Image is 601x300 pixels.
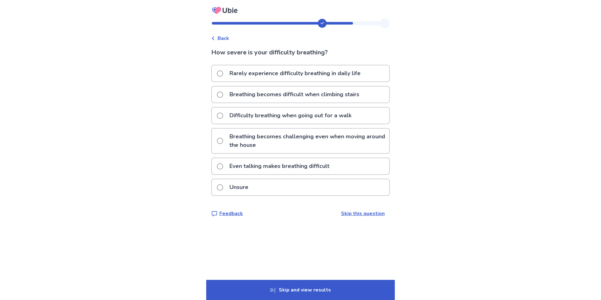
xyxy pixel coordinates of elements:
[226,108,355,124] p: Difficulty breathing when going out for a walk
[218,35,229,42] span: Back
[211,210,243,217] a: Feedback
[219,210,243,217] p: Feedback
[206,280,395,300] p: Skip and view results
[226,65,364,81] p: Rarely experience difficulty breathing in daily life
[226,179,252,195] p: Unsure
[226,86,363,103] p: Breathing becomes difficult when climbing stairs
[226,158,333,174] p: Even talking makes breathing difficult
[211,48,390,57] p: How severe is your difficulty breathing?
[341,210,385,217] a: Skip this question
[226,129,389,153] p: Breathing becomes challenging even when moving around the house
